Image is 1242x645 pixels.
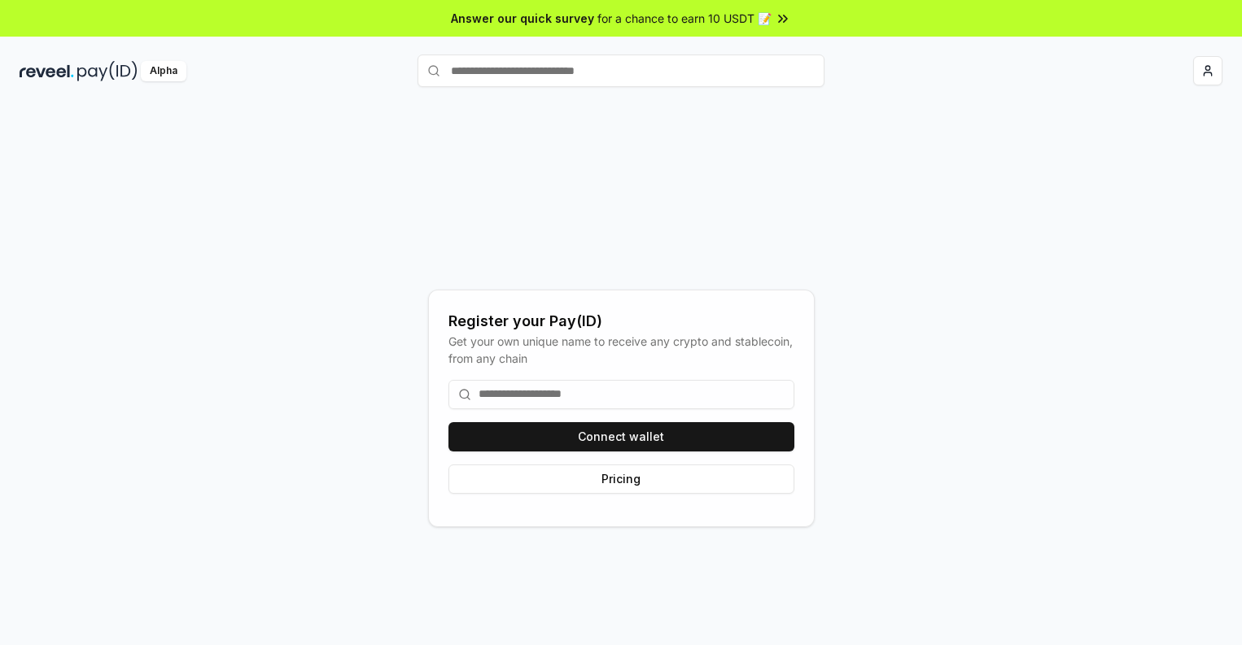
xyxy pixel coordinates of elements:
div: Alpha [141,61,186,81]
div: Get your own unique name to receive any crypto and stablecoin, from any chain [448,333,794,367]
button: Connect wallet [448,422,794,451]
img: pay_id [77,61,138,81]
span: for a chance to earn 10 USDT 📝 [597,10,772,27]
div: Register your Pay(ID) [448,310,794,333]
span: Answer our quick survey [451,10,594,27]
button: Pricing [448,464,794,494]
img: reveel_dark [20,61,74,81]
